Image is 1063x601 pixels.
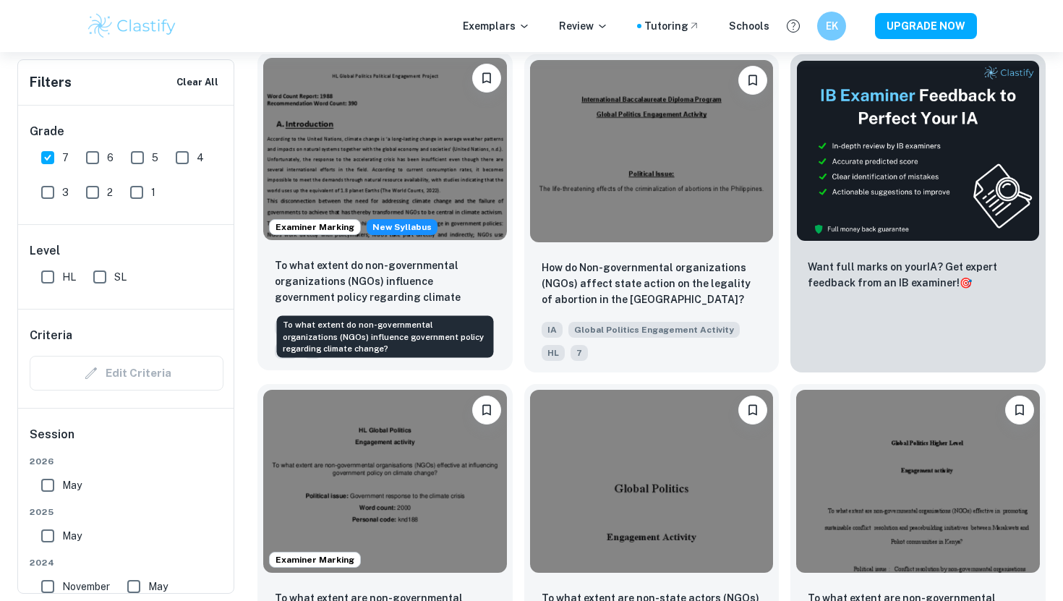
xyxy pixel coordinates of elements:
[62,528,82,544] span: May
[30,556,223,569] span: 2024
[542,322,563,338] span: IA
[30,356,223,391] div: Criteria filters are unavailable when searching by topic
[173,72,222,93] button: Clear All
[86,12,178,41] img: Clastify logo
[817,12,846,41] button: EK
[263,58,507,240] img: Global Politics Engagement Activity IA example thumbnail: To what extent do non-governmental organ
[463,18,530,34] p: Exemplars
[530,60,774,242] img: Global Politics Engagement Activity IA example thumbnail: How do Non-governmental organizations (N
[30,506,223,519] span: 2025
[472,64,501,93] button: Bookmark
[738,66,767,95] button: Bookmark
[107,150,114,166] span: 6
[729,18,769,34] a: Schools
[263,390,507,572] img: Global Politics Engagement Activity IA example thumbnail: To what extent are non-governmental orga
[542,345,565,361] span: HL
[644,18,700,34] a: Tutoring
[559,18,608,34] p: Review
[30,123,223,140] h6: Grade
[1005,396,1034,425] button: Bookmark
[107,184,113,200] span: 2
[790,54,1046,372] a: ThumbnailWant full marks on yourIA? Get expert feedback from an IB examiner!
[542,260,762,307] p: How do Non-governmental organizations (NGOs) affect state action on the legality of abortion in t...
[30,327,72,344] h6: Criteria
[30,72,72,93] h6: Filters
[270,221,360,234] span: Examiner Marking
[960,277,972,289] span: 🎯
[62,269,76,285] span: HL
[270,553,360,566] span: Examiner Marking
[152,150,158,166] span: 5
[148,579,168,594] span: May
[114,269,127,285] span: SL
[62,579,110,594] span: November
[781,14,806,38] button: Help and Feedback
[367,219,437,235] div: Starting from the May 2026 session, the Global Politics Engagement Activity requirements have cha...
[197,150,204,166] span: 4
[808,259,1028,291] p: Want full marks on your IA ? Get expert feedback from an IB examiner!
[796,390,1040,572] img: Global Politics Engagement Activity IA example thumbnail: To what extent are non-governmental orga
[824,18,840,34] h6: EK
[62,150,69,166] span: 7
[524,54,780,372] a: BookmarkHow do Non-governmental organizations (NGOs) affect state action on the legality of abort...
[472,396,501,425] button: Bookmark
[62,477,82,493] span: May
[530,390,774,572] img: Global Politics Engagement Activity IA example thumbnail: To what extent are non-state actors (NGO
[571,345,588,361] span: 7
[738,396,767,425] button: Bookmark
[796,60,1040,242] img: Thumbnail
[30,426,223,455] h6: Session
[257,54,513,372] a: Examiner MarkingStarting from the May 2026 session, the Global Politics Engagement Activity requi...
[875,13,977,39] button: UPGRADE NOW
[277,316,494,358] div: To what extent do non-governmental organizations (NGOs) influence government policy regarding cli...
[30,455,223,468] span: 2026
[275,257,495,307] p: To what extent do non-governmental organizations (NGOs) influence government policy regarding cli...
[151,184,155,200] span: 1
[30,242,223,260] h6: Level
[568,322,740,338] span: Global Politics Engagement Activity
[62,184,69,200] span: 3
[367,219,437,235] span: New Syllabus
